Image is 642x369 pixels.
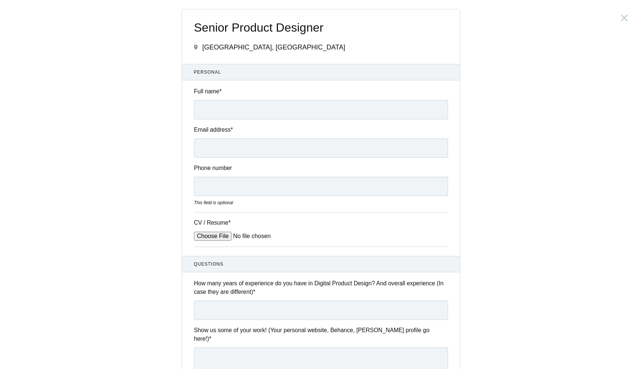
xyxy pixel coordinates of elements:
span: Senior Product Designer [194,21,448,34]
label: Email address [194,125,448,134]
label: Show us some of your work! (Your personal website, Behance, [PERSON_NAME] profile go here!) [194,326,448,343]
label: Phone number [194,164,448,172]
span: [GEOGRAPHIC_DATA], [GEOGRAPHIC_DATA] [202,44,345,51]
label: How many years of experience do you have in Digital Product Design? And overall experience (In ca... [194,279,448,296]
label: Full name [194,87,448,96]
div: This field is optional [194,199,448,206]
label: CV / Resume [194,218,250,227]
span: Personal [194,69,448,76]
span: Questions [194,261,448,267]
